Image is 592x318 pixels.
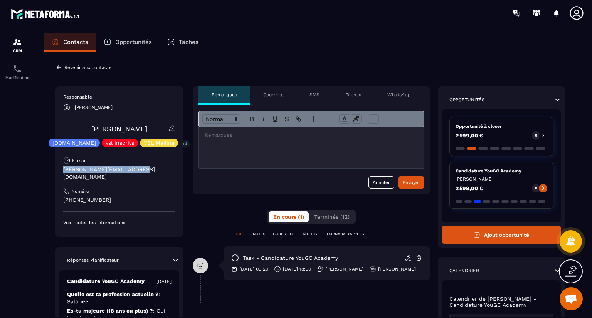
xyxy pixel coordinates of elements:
p: [PERSON_NAME] [326,266,363,272]
p: Remarques [212,92,237,98]
p: [PERSON_NAME] [75,105,113,110]
p: vsl inscrits [106,140,134,146]
p: Voir toutes les informations [63,219,175,226]
div: Envoyer [402,179,420,186]
button: En cours (1) [269,211,309,222]
p: JOURNAUX D'APPELS [325,231,364,237]
p: WhatsApp [387,92,411,98]
p: [DOMAIN_NAME] [52,140,96,146]
img: scheduler [13,64,22,74]
a: Ouvrir le chat [560,287,583,310]
p: +4 [180,140,190,148]
button: Envoyer [398,176,424,189]
span: Terminés (12) [314,214,350,220]
button: Annuler [368,176,394,189]
p: SMS [309,92,320,98]
p: 0 [535,133,537,138]
p: Réponses Planificateur [67,257,119,263]
p: [DATE] 18:30 [283,266,311,272]
img: logo [11,7,80,21]
p: Opportunité à closer [456,123,548,129]
p: Tâches [179,38,198,45]
a: formationformationCRM [2,32,33,59]
p: Opportunités [115,38,152,45]
p: VSL Mailing [144,140,174,146]
p: [DATE] 03:20 [239,266,268,272]
p: Tâches [346,92,361,98]
p: Contacts [63,38,88,45]
p: Courriels [263,92,283,98]
p: [PERSON_NAME] [456,176,548,182]
img: formation [13,37,22,47]
p: NOTES [253,231,265,237]
p: Numéro [71,188,89,194]
a: schedulerschedulerPlanificateur [2,59,33,85]
button: Ajout opportunité [442,226,562,244]
p: 2 599,00 € [456,186,483,191]
p: Responsable [63,94,175,100]
p: CRM [2,49,33,53]
p: Candidature YouGC Academy [67,278,145,285]
p: Calendrier [449,268,479,274]
p: E-mail [72,157,87,164]
p: [PHONE_NUMBER] [63,196,175,204]
p: Candidature YouGC Academy [456,168,548,174]
p: [DATE] [156,278,172,285]
p: [PERSON_NAME][EMAIL_ADDRESS][DOMAIN_NAME] [63,166,175,181]
p: Opportunités [449,97,485,103]
a: [PERSON_NAME] [91,125,147,133]
p: Planificateur [2,75,33,80]
p: 2 599,00 € [456,133,483,138]
p: Revenir aux contacts [64,65,111,70]
p: COURRIELS [273,231,294,237]
p: TÂCHES [302,231,317,237]
a: Tâches [160,33,206,52]
a: Opportunités [96,33,160,52]
a: Contacts [44,33,96,52]
p: Calendrier de [PERSON_NAME] - Candidature YouGC Academy [449,296,554,308]
span: En cours (1) [273,214,304,220]
button: Terminés (12) [309,211,354,222]
p: TOUT [235,231,245,237]
p: 0 [535,186,537,191]
p: [PERSON_NAME] [378,266,416,272]
p: Quelle est ta profession actuelle ? [67,291,172,305]
p: task - Candidature YouGC Academy [243,254,338,262]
